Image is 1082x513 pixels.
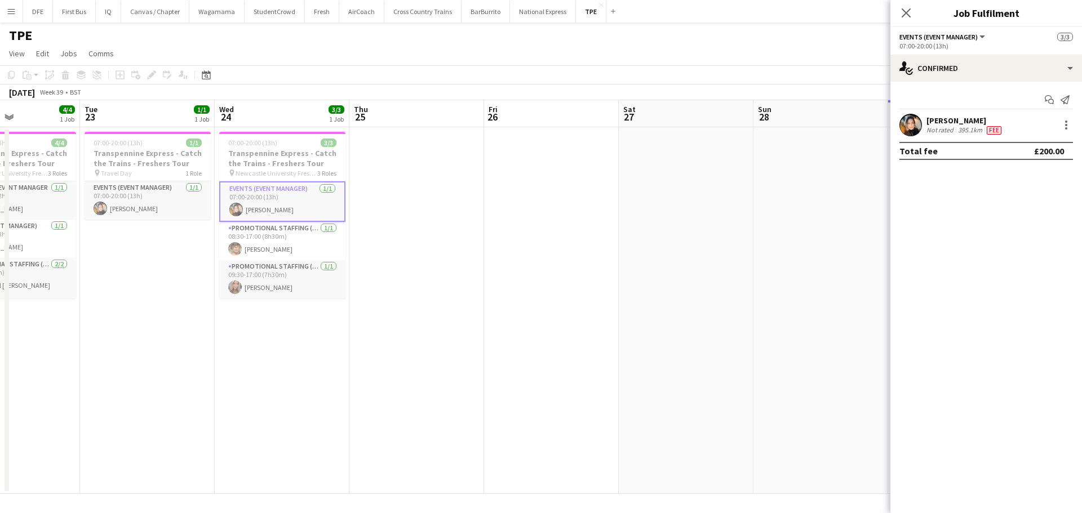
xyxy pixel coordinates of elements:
[926,126,956,135] div: Not rated
[926,115,1004,126] div: [PERSON_NAME]
[219,181,345,222] app-card-role: Events (Event Manager)1/107:00-20:00 (13h)[PERSON_NAME]
[329,115,344,123] div: 1 Job
[48,169,67,177] span: 3 Roles
[622,110,636,123] span: 27
[60,48,77,59] span: Jobs
[121,1,189,23] button: Canvas / Chapter
[329,105,344,114] span: 3/3
[218,110,234,123] span: 24
[890,6,1082,20] h3: Job Fulfilment
[987,126,1001,135] span: Fee
[384,1,462,23] button: Cross Country Trains
[756,110,771,123] span: 28
[317,169,336,177] span: 3 Roles
[5,46,29,61] a: View
[219,222,345,260] app-card-role: Promotional Staffing (Brand Ambassadors)1/108:30-17:00 (8h30m)[PERSON_NAME]
[56,46,82,61] a: Jobs
[219,132,345,298] app-job-card: 07:00-20:00 (13h)3/3Transpennine Express - Catch the Trains - Freshers Tour Newcastle University ...
[194,115,209,123] div: 1 Job
[339,1,384,23] button: AirCoach
[189,1,245,23] button: Wagamama
[70,88,81,96] div: BST
[96,1,121,23] button: IQ
[53,1,96,23] button: First Bus
[59,105,75,114] span: 4/4
[245,1,305,23] button: StudentCrowd
[85,148,211,168] h3: Transpennine Express - Catch the Trains - Freshers Tour
[899,33,978,41] span: Events (Event Manager)
[94,139,143,147] span: 07:00-20:00 (13h)
[758,104,771,114] span: Sun
[890,55,1082,82] div: Confirmed
[101,169,132,177] span: Travel Day
[37,88,65,96] span: Week 39
[228,139,277,147] span: 07:00-20:00 (13h)
[83,110,97,123] span: 23
[462,1,510,23] button: BarBurrito
[236,169,317,177] span: Newcastle University Freshers Fair
[576,1,606,23] button: TPE
[305,1,339,23] button: Fresh
[623,104,636,114] span: Sat
[1057,33,1073,41] span: 3/3
[186,139,202,147] span: 1/1
[9,27,32,44] h1: TPE
[354,104,368,114] span: Thu
[321,139,336,147] span: 3/3
[23,1,53,23] button: DFE
[219,260,345,298] app-card-role: Promotional Staffing (Brand Ambassadors)1/109:30-17:00 (7h30m)[PERSON_NAME]
[85,132,211,220] app-job-card: 07:00-20:00 (13h)1/1Transpennine Express - Catch the Trains - Freshers Tour Travel Day1 RoleEvent...
[899,145,938,157] div: Total fee
[84,46,118,61] a: Comms
[487,110,498,123] span: 26
[85,104,97,114] span: Tue
[489,104,498,114] span: Fri
[352,110,368,123] span: 25
[85,181,211,220] app-card-role: Events (Event Manager)1/107:00-20:00 (13h)[PERSON_NAME]
[9,87,35,98] div: [DATE]
[88,48,114,59] span: Comms
[9,48,25,59] span: View
[51,139,67,147] span: 4/4
[60,115,74,123] div: 1 Job
[185,169,202,177] span: 1 Role
[510,1,576,23] button: National Express
[956,126,985,135] div: 395.1km
[219,148,345,168] h3: Transpennine Express - Catch the Trains - Freshers Tour
[32,46,54,61] a: Edit
[194,105,210,114] span: 1/1
[1034,145,1064,157] div: £200.00
[899,42,1073,50] div: 07:00-20:00 (13h)
[985,126,1004,135] div: Crew has different fees then in role
[219,104,234,114] span: Wed
[36,48,49,59] span: Edit
[899,33,987,41] button: Events (Event Manager)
